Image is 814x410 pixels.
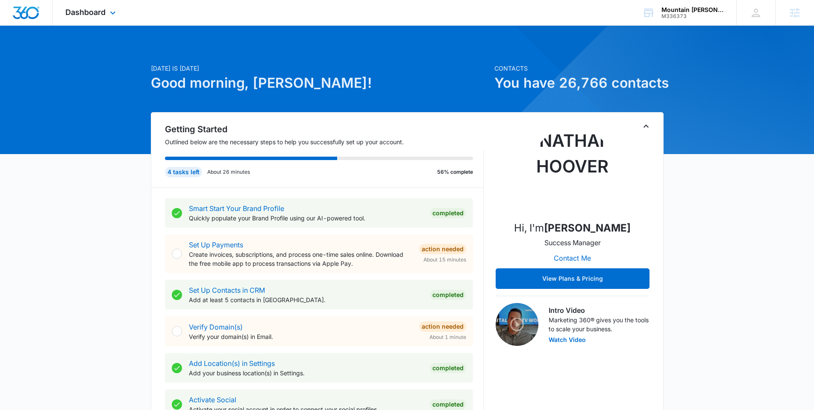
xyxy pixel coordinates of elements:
img: Intro Video [496,303,538,346]
p: Success Manager [544,238,601,248]
p: Verify your domain(s) in Email. [189,332,412,341]
p: Quickly populate your Brand Profile using our AI-powered tool. [189,214,423,223]
p: 56% complete [437,168,473,176]
button: Contact Me [545,248,599,268]
a: Verify Domain(s) [189,323,243,331]
h1: Good morning, [PERSON_NAME]! [151,73,489,93]
p: Marketing 360® gives you the tools to scale your business. [549,315,649,333]
h3: Intro Video [549,305,649,315]
p: Create invoices, subscriptions, and process one-time sales online. Download the free mobile app t... [189,250,412,268]
p: [DATE] is [DATE] [151,64,489,73]
img: Nathan Hoover [530,128,615,214]
button: Watch Video [549,337,586,343]
div: account name [661,6,724,13]
button: View Plans & Pricing [496,268,649,289]
strong: [PERSON_NAME] [544,222,631,234]
button: Toggle Collapse [641,121,651,131]
div: Action Needed [419,244,466,254]
a: Set Up Contacts in CRM [189,286,265,294]
a: Set Up Payments [189,241,243,249]
div: account id [661,13,724,19]
a: Add Location(s) in Settings [189,359,275,368]
div: Completed [430,208,466,218]
span: About 1 minute [429,333,466,341]
div: Completed [430,290,466,300]
p: Add at least 5 contacts in [GEOGRAPHIC_DATA]. [189,295,423,304]
div: Completed [430,363,466,373]
p: Contacts [494,64,664,73]
p: About 26 minutes [207,168,250,176]
a: Activate Social [189,395,236,404]
a: Smart Start Your Brand Profile [189,204,284,213]
div: 4 tasks left [165,167,202,177]
h2: Getting Started [165,123,484,136]
span: About 15 minutes [423,256,466,264]
div: Completed [430,399,466,410]
div: Action Needed [419,321,466,332]
p: Add your business location(s) in Settings. [189,368,423,377]
h1: You have 26,766 contacts [494,73,664,93]
p: Outlined below are the necessary steps to help you successfully set up your account. [165,137,484,146]
span: Dashboard [65,8,106,17]
p: Hi, I'm [514,220,631,236]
